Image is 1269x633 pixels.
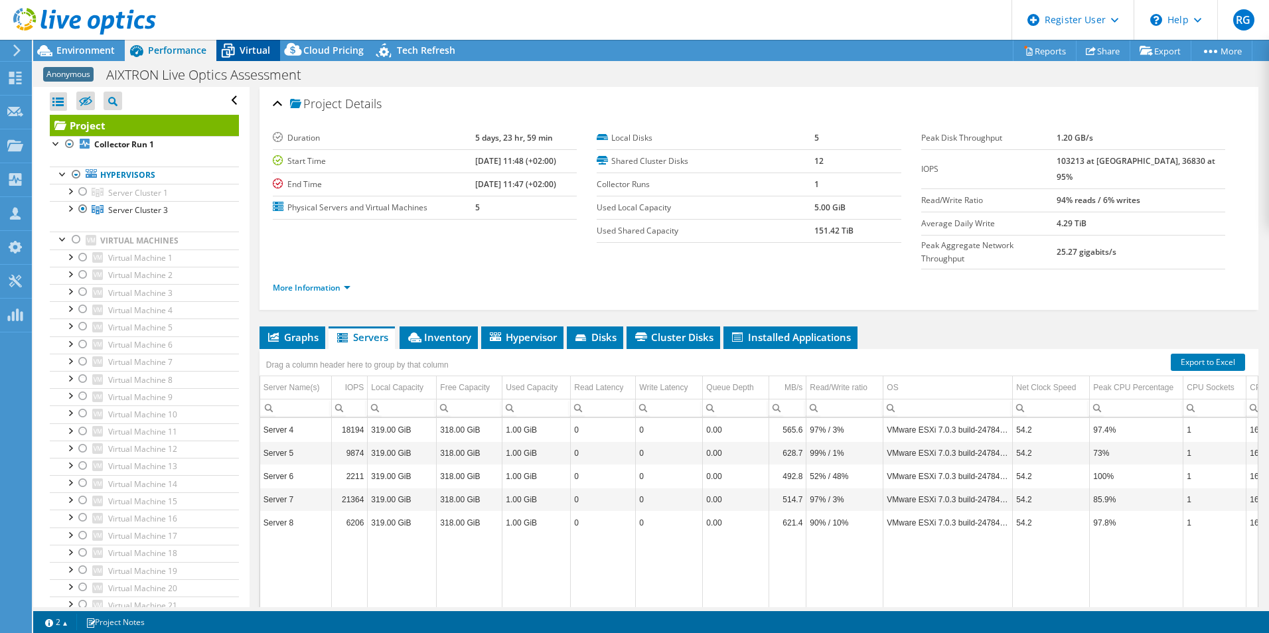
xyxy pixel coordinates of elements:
[50,475,239,492] a: Virtual Machine 14
[769,464,806,488] td: Column MB/s, Value 492.8
[1013,464,1090,488] td: Column Net Clock Speed, Value 54.2
[260,418,332,441] td: Column Server Name(s), Value Server 4
[921,194,1057,207] label: Read/Write Ratio
[883,464,1013,488] td: Column OS, Value VMware ESXi 7.0.3 build-24784741
[50,115,239,136] a: Project
[108,322,173,333] span: Virtual Machine 5
[43,67,94,82] span: Anonymous
[475,132,553,143] b: 5 days, 23 hr, 59 min
[806,464,883,488] td: Column Read/Write ratio, Value 52% / 48%
[1057,132,1093,143] b: 1.20 GB/s
[806,488,883,511] td: Column Read/Write ratio, Value 97% / 3%
[769,376,806,399] td: MB/s Column
[814,225,854,236] b: 151.42 TiB
[806,511,883,534] td: Column Read/Write ratio, Value 90% / 10%
[1013,511,1090,534] td: Column Net Clock Speed, Value 54.2
[437,511,502,534] td: Column Free Capacity, Value 318.00 GiB
[703,376,769,399] td: Queue Depth Column
[108,530,177,541] span: Virtual Machine 17
[921,217,1057,230] label: Average Daily Write
[502,376,571,399] td: Used Capacity Column
[1183,488,1246,511] td: Column CPU Sockets, Value 1
[332,488,368,511] td: Column IOPS, Value 21364
[502,399,571,417] td: Column Used Capacity, Filter cell
[703,418,769,441] td: Column Queue Depth, Value 0.00
[108,478,177,490] span: Virtual Machine 14
[368,511,437,534] td: Column Local Capacity, Value 319.00 GiB
[108,513,177,524] span: Virtual Machine 16
[571,376,636,399] td: Read Latency Column
[108,583,177,594] span: Virtual Machine 20
[814,178,819,190] b: 1
[1183,418,1246,441] td: Column CPU Sockets, Value 1
[108,287,173,299] span: Virtual Machine 3
[597,155,814,168] label: Shared Cluster Disks
[332,376,368,399] td: IOPS Column
[108,391,173,403] span: Virtual Machine 9
[769,399,806,417] td: Column MB/s, Filter cell
[273,155,475,168] label: Start Time
[50,184,239,201] a: Server Cluster 1
[76,614,154,630] a: Project Notes
[50,527,239,545] a: Virtual Machine 17
[368,399,437,417] td: Column Local Capacity, Filter cell
[108,374,173,386] span: Virtual Machine 8
[502,464,571,488] td: Column Used Capacity, Value 1.00 GiB
[50,336,239,354] a: Virtual Machine 6
[437,441,502,464] td: Column Free Capacity, Value 318.00 GiB
[108,547,177,559] span: Virtual Machine 18
[50,301,239,318] a: Virtual Machine 4
[260,399,332,417] td: Column Server Name(s), Filter cell
[883,418,1013,441] td: Column OS, Value VMware ESXi 7.0.3 build-24784741
[368,376,437,399] td: Local Capacity Column
[50,579,239,597] a: Virtual Machine 20
[1130,40,1191,61] a: Export
[406,330,471,344] span: Inventory
[1090,511,1183,534] td: Column Peak CPU Percentage, Value 97.8%
[36,614,77,630] a: 2
[806,399,883,417] td: Column Read/Write ratio, Filter cell
[50,510,239,527] a: Virtual Machine 16
[437,488,502,511] td: Column Free Capacity, Value 318.00 GiB
[502,488,571,511] td: Column Used Capacity, Value 1.00 GiB
[806,441,883,464] td: Column Read/Write ratio, Value 99% / 1%
[50,423,239,441] a: Virtual Machine 11
[50,441,239,458] a: Virtual Machine 12
[1013,441,1090,464] td: Column Net Clock Speed, Value 54.2
[50,405,239,423] a: Virtual Machine 10
[50,458,239,475] a: Virtual Machine 13
[260,488,332,511] td: Column Server Name(s), Value Server 7
[56,44,115,56] span: Environment
[437,376,502,399] td: Free Capacity Column
[303,44,364,56] span: Cloud Pricing
[1090,418,1183,441] td: Column Peak CPU Percentage, Value 97.4%
[290,98,342,111] span: Project
[502,418,571,441] td: Column Used Capacity, Value 1.00 GiB
[332,418,368,441] td: Column IOPS, Value 18194
[1183,464,1246,488] td: Column CPU Sockets, Value 1
[273,201,475,214] label: Physical Servers and Virtual Machines
[108,305,173,316] span: Virtual Machine 4
[636,441,703,464] td: Column Write Latency, Value 0
[1093,380,1173,395] div: Peak CPU Percentage
[108,409,177,420] span: Virtual Machine 10
[260,441,332,464] td: Column Server Name(s), Value Server 5
[437,418,502,441] td: Column Free Capacity, Value 318.00 GiB
[921,163,1057,176] label: IOPS
[332,464,368,488] td: Column IOPS, Value 2211
[108,187,168,198] span: Server Cluster 1
[240,44,270,56] span: Virtual
[883,376,1013,399] td: OS Column
[1183,441,1246,464] td: Column CPU Sockets, Value 1
[488,330,557,344] span: Hypervisor
[921,239,1057,265] label: Peak Aggregate Network Throughput
[260,511,332,534] td: Column Server Name(s), Value Server 8
[883,511,1013,534] td: Column OS, Value VMware ESXi 7.0.3 build-24784741
[814,202,846,213] b: 5.00 GiB
[475,202,480,213] b: 5
[108,204,168,216] span: Server Cluster 3
[108,356,173,368] span: Virtual Machine 7
[50,388,239,405] a: Virtual Machine 9
[260,464,332,488] td: Column Server Name(s), Value Server 6
[883,399,1013,417] td: Column OS, Filter cell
